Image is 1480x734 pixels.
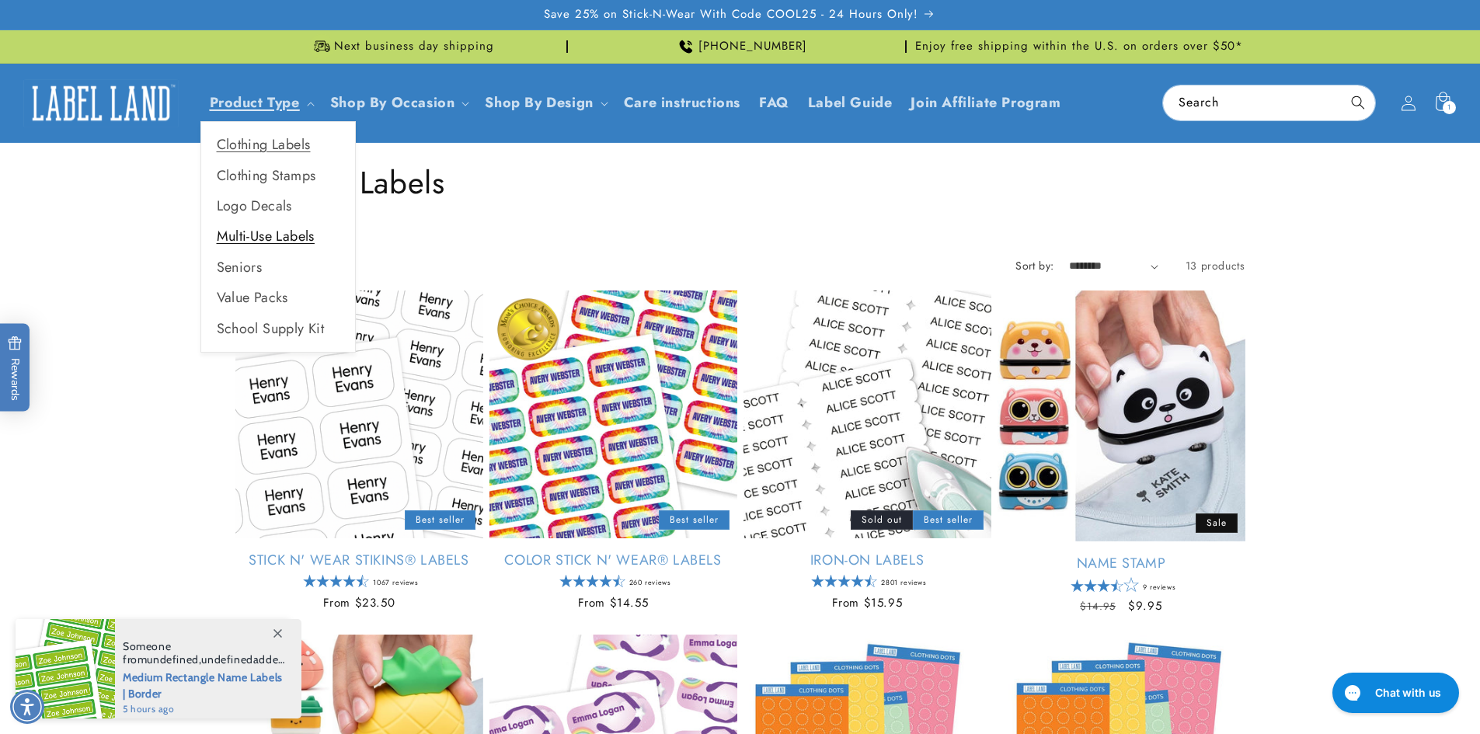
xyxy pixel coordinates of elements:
[1325,667,1464,718] iframe: Gorgias live chat messenger
[123,666,285,702] span: Medium Rectangle Name Labels | Border
[201,252,355,283] a: Seniors
[201,652,252,666] span: undefined
[200,85,321,121] summary: Product Type
[624,94,740,112] span: Care instructions
[698,39,807,54] span: [PHONE_NUMBER]
[475,85,614,121] summary: Shop By Design
[915,39,1243,54] span: Enjoy free shipping within the U.S. on orders over $50*
[750,85,799,121] a: FAQ
[321,85,476,121] summary: Shop By Occasion
[1447,101,1451,114] span: 1
[201,161,355,191] a: Clothing Stamps
[201,314,355,344] a: School Supply Kit
[201,221,355,252] a: Multi-Use Labels
[485,92,593,113] a: Shop By Design
[330,94,455,112] span: Shop By Occasion
[901,85,1070,121] a: Join Affiliate Program
[913,30,1245,63] div: Announcement
[235,30,568,63] div: Announcement
[911,94,1060,112] span: Join Affiliate Program
[998,555,1245,572] a: Name Stamp
[615,85,750,121] a: Care instructions
[759,94,789,112] span: FAQ
[235,551,483,569] a: Stick N' Wear Stikins® Labels
[23,79,179,127] img: Label Land
[201,283,355,313] a: Value Packs
[1186,258,1245,273] span: 13 products
[123,702,285,716] span: 5 hours ago
[1015,258,1053,273] label: Sort by:
[743,551,991,569] a: Iron-On Labels
[544,7,918,23] span: Save 25% on Stick-N-Wear With Code COOL25 - 24 Hours Only!
[574,30,907,63] div: Announcement
[334,39,494,54] span: Next business day shipping
[808,94,893,112] span: Label Guide
[18,73,185,133] a: Label Land
[235,162,1245,203] h1: Clothing Labels
[489,551,737,569] a: Color Stick N' Wear® Labels
[201,130,355,160] a: Clothing Labels
[147,652,198,666] span: undefined
[123,640,285,666] span: Someone from , added this product to their cart.
[1341,85,1375,120] button: Search
[8,336,23,400] span: Rewards
[201,191,355,221] a: Logo Decals
[210,92,300,113] a: Product Type
[799,85,902,121] a: Label Guide
[10,690,44,724] div: Accessibility Menu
